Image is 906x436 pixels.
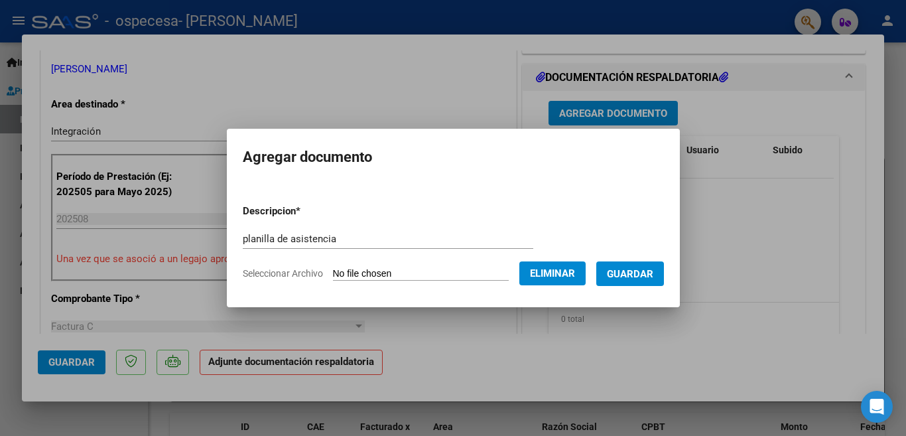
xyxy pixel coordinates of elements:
span: Guardar [607,268,653,280]
button: Eliminar [519,261,586,285]
div: Open Intercom Messenger [861,391,893,423]
span: Eliminar [530,267,575,279]
span: Seleccionar Archivo [243,268,323,279]
h2: Agregar documento [243,145,664,170]
button: Guardar [596,261,664,286]
p: Descripcion [243,204,369,219]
